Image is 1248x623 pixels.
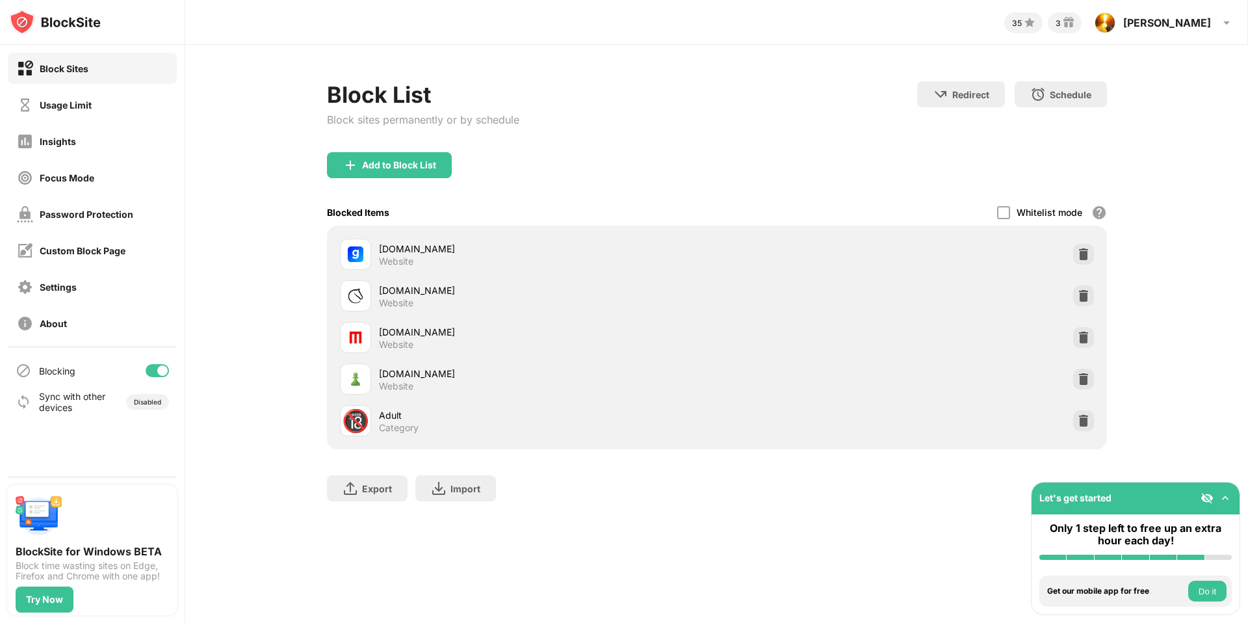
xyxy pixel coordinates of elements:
[362,160,436,170] div: Add to Block List
[379,325,717,339] div: [DOMAIN_NAME]
[40,63,88,74] div: Block Sites
[1201,492,1214,505] img: eye-not-visible.svg
[17,60,33,77] img: block-on.svg
[348,288,363,304] img: favicons
[17,206,33,222] img: password-protection-off.svg
[348,246,363,262] img: favicons
[39,391,106,413] div: Sync with other devices
[17,279,33,295] img: settings-off.svg
[348,330,363,345] img: favicons
[16,545,169,558] div: BlockSite for Windows BETA
[348,371,363,387] img: favicons
[379,408,717,422] div: Adult
[40,209,133,220] div: Password Protection
[1123,16,1211,29] div: [PERSON_NAME]
[16,394,31,410] img: sync-icon.svg
[342,408,369,434] div: 🔞
[1022,15,1037,31] img: points-small.svg
[16,493,62,540] img: push-desktop.svg
[1039,492,1111,503] div: Let's get started
[1017,207,1082,218] div: Whitelist mode
[379,297,413,309] div: Website
[40,245,125,256] div: Custom Block Page
[40,318,67,329] div: About
[379,367,717,380] div: [DOMAIN_NAME]
[1050,89,1091,100] div: Schedule
[40,136,76,147] div: Insights
[1095,12,1115,33] img: ACg8ocKb1lBSd_wlvDFeBVIstya9iy2PkuIqGntevwqgM15DhuhASxBy=s96-c
[379,380,413,392] div: Website
[1188,581,1227,602] button: Do it
[16,561,169,581] div: Block time wasting sites on Edge, Firefox and Chrome with one app!
[327,207,389,218] div: Blocked Items
[17,243,33,259] img: customize-block-page-off.svg
[379,284,717,297] div: [DOMAIN_NAME]
[450,483,480,494] div: Import
[17,97,33,113] img: time-usage-off.svg
[379,339,413,351] div: Website
[1047,587,1185,596] div: Get our mobile app for free
[134,398,161,406] div: Disabled
[379,242,717,256] div: [DOMAIN_NAME]
[17,133,33,150] img: insights-off.svg
[379,256,413,267] div: Website
[1012,18,1022,28] div: 35
[952,89,989,100] div: Redirect
[327,81,519,108] div: Block List
[26,594,63,605] div: Try Now
[16,363,31,378] img: blocking-icon.svg
[1061,15,1076,31] img: reward-small.svg
[379,422,419,434] div: Category
[40,282,77,293] div: Settings
[327,113,519,126] div: Block sites permanently or by schedule
[17,315,33,332] img: about-off.svg
[1056,18,1061,28] div: 3
[362,483,392,494] div: Export
[40,99,92,111] div: Usage Limit
[39,365,75,377] div: Blocking
[9,9,101,35] img: logo-blocksite.svg
[1219,492,1232,505] img: omni-setup-toggle.svg
[1039,522,1232,547] div: Only 1 step left to free up an extra hour each day!
[40,172,94,183] div: Focus Mode
[17,170,33,186] img: focus-off.svg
